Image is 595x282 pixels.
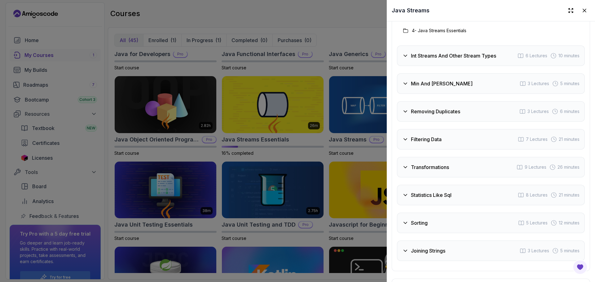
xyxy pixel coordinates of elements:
[558,53,580,59] span: 10 minutes
[411,163,449,171] h3: Transformations
[411,247,445,254] h3: Joining Strings
[411,219,428,227] h3: Sorting
[392,6,430,15] h2: Java Streams
[565,5,576,16] button: Expand drawer
[412,28,466,34] h3: 4 - Java Streams Essentials
[411,52,496,59] h3: Int Streams And Other Stream Types
[411,108,460,115] h3: Removing Duplicates
[526,192,548,198] span: 8 Lectures
[526,136,548,142] span: 7 Lectures
[397,129,585,150] button: Filtering Data7 Lectures 21 minutes
[397,46,585,66] button: Int Streams And Other Stream Types6 Lectures 10 minutes
[558,164,580,170] span: 26 minutes
[528,80,549,87] span: 3 Lectures
[397,213,585,233] button: Sorting5 Lectures 12 minutes
[528,248,549,254] span: 3 Lectures
[559,136,580,142] span: 21 minutes
[397,101,585,122] button: Removing Duplicates3 Lectures 6 minutes
[560,108,580,115] span: 6 minutes
[397,157,585,177] button: Transformations9 Lectures 26 minutes
[525,164,546,170] span: 9 Lectures
[560,248,580,254] span: 5 minutes
[573,260,588,275] button: Open Feedback Button
[527,108,549,115] span: 3 Lectures
[397,185,585,205] button: Statistics Like Sql8 Lectures 21 minutes
[397,73,585,94] button: Min And [PERSON_NAME]3 Lectures 5 minutes
[411,80,473,87] h3: Min And [PERSON_NAME]
[397,241,585,261] button: Joining Strings3 Lectures 5 minutes
[559,192,580,198] span: 21 minutes
[526,220,548,226] span: 5 Lectures
[559,220,580,226] span: 12 minutes
[411,136,442,143] h3: Filtering Data
[560,80,580,87] span: 5 minutes
[411,191,452,199] h3: Statistics Like Sql
[526,53,547,59] span: 6 Lectures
